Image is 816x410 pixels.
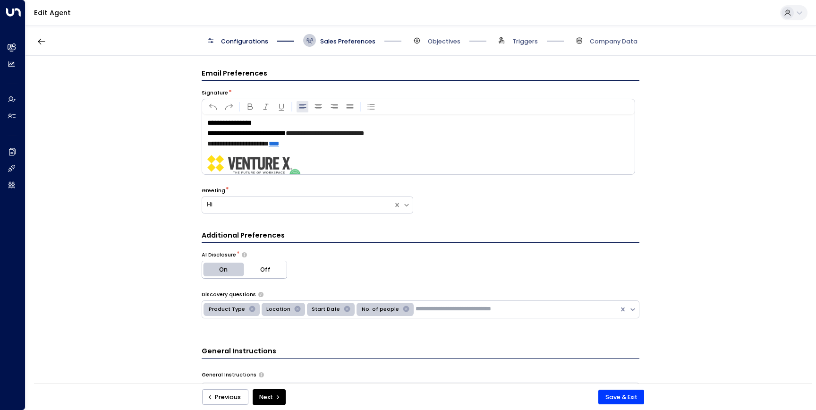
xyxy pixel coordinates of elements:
[246,304,258,315] div: Remove Product Type
[258,292,263,297] button: Select the types of questions the agent should use to engage leads in initial emails. These help ...
[341,304,353,315] div: Remove Start Date
[259,372,264,377] button: Provide any specific instructions you want the agent to follow when responding to leads. This app...
[202,89,228,97] label: Signature
[320,37,375,46] span: Sales Preferences
[512,37,538,46] span: Triggers
[400,304,412,315] div: Remove No. of people
[207,200,389,209] div: Hi
[202,261,245,278] button: On
[292,304,303,315] div: Remove Location
[202,346,639,359] h3: General Instructions
[221,37,268,46] span: Configurations
[263,304,292,315] div: Location
[202,68,639,81] h3: Email Preferences
[202,261,287,279] div: Platform
[428,37,460,46] span: Objectives
[598,390,644,405] button: Save & Exit
[202,187,225,195] label: Greeting
[359,304,400,315] div: No. of people
[206,304,246,315] div: Product Type
[223,101,235,113] button: Redo
[202,251,236,259] label: AI Disclosure
[309,304,341,315] div: Start Date
[202,291,256,299] label: Discovery questions
[202,231,639,243] h3: Additional Preferences
[590,37,637,46] span: Company Data
[242,252,247,258] button: Choose whether the agent should proactively disclose its AI nature in communications or only reve...
[34,8,71,17] a: Edit Agent
[244,261,287,278] button: Off
[202,389,248,405] button: Previous
[202,371,256,379] label: General Instructions
[207,101,219,113] button: Undo
[253,389,286,405] button: Next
